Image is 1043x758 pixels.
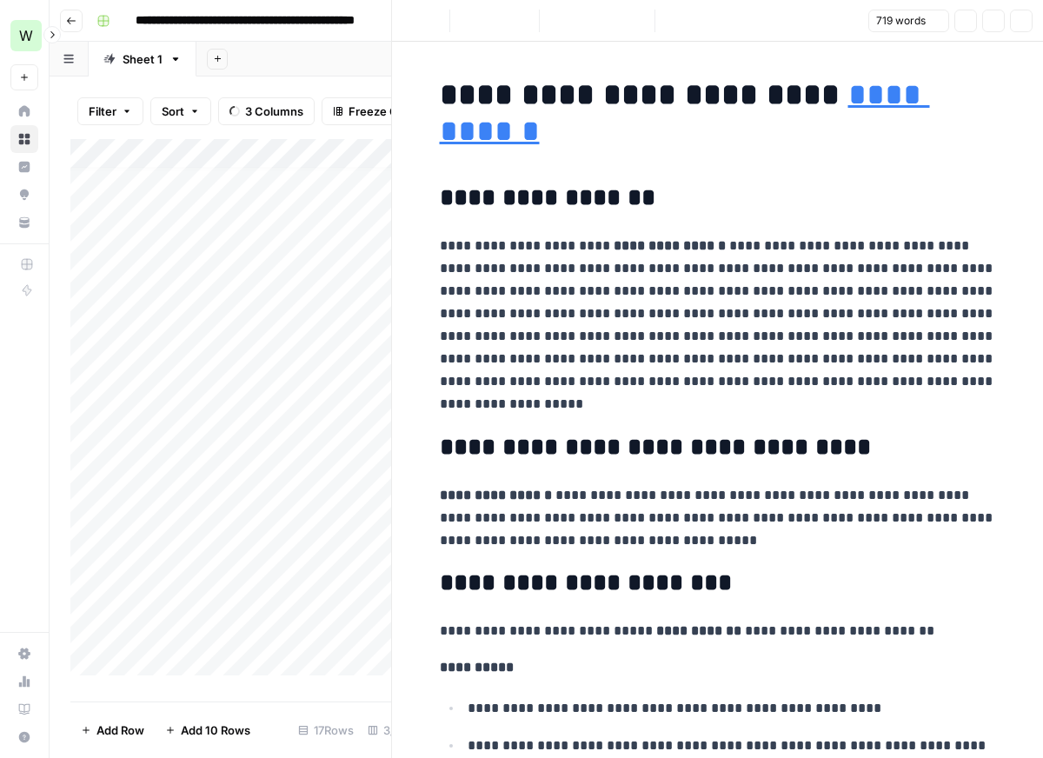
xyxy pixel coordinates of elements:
div: 3/3 Columns [361,716,457,744]
button: Help + Support [10,723,38,751]
span: W [19,25,33,46]
button: 719 words [868,10,949,32]
a: Insights [10,153,38,181]
span: Add 10 Rows [181,721,250,739]
button: 3 Columns [218,97,315,125]
a: Opportunities [10,181,38,209]
button: Sort [150,97,211,125]
a: Browse [10,125,38,153]
div: 17 Rows [291,716,361,744]
button: Workspace: Workspace1 [10,14,38,57]
button: Add Row [70,716,155,744]
a: Learning Hub [10,695,38,723]
a: Home [10,97,38,125]
span: 719 words [876,13,926,29]
button: Add 10 Rows [155,716,261,744]
span: Add Row [96,721,144,739]
div: Sheet 1 [123,50,163,68]
span: Freeze Columns [349,103,438,120]
button: Freeze Columns [322,97,449,125]
span: Sort [162,103,184,120]
span: Filter [89,103,116,120]
a: Sheet 1 [89,42,196,76]
span: 3 Columns [245,103,303,120]
button: Filter [77,97,143,125]
a: Your Data [10,209,38,236]
a: Usage [10,668,38,695]
a: Settings [10,640,38,668]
